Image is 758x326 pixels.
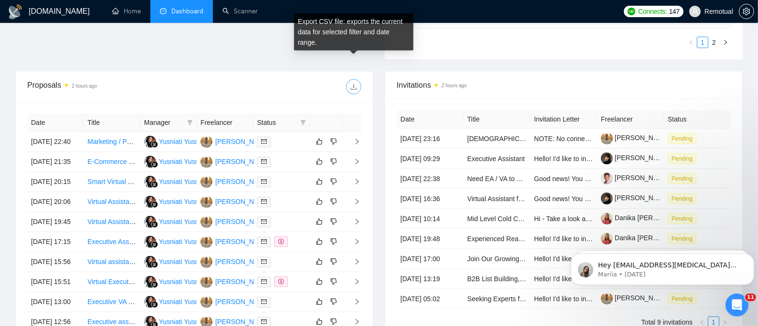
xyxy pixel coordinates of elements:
[151,181,158,188] img: gigradar-bm.png
[84,292,140,312] td: Executive VA (eCommerce + Amazon/Shopify Operations)
[722,320,728,326] span: right
[87,298,259,306] a: Executive VA (eCommerce + Amazon/Shopify Operations)
[463,189,530,209] td: Virtual Assistant for VP of Events & HR (Catering Company)
[346,218,360,225] span: right
[84,192,140,212] td: Virtual Assistant / Executive Assistant with some light SDR like work
[144,317,208,325] a: YYYusniati Yusniati
[84,232,140,252] td: Executive Assistant for Investor Scheduling & Pipeline Management (Immediate Start)
[144,256,156,268] img: YY
[668,214,700,222] a: Pending
[601,132,613,144] img: c11V89EzWUmKc_QtkfSStkJU0RWGo8ATyvAk5kafE6-Y6DpGytKOzJTVn2CuqSReUI
[144,156,156,168] img: YY
[159,236,208,247] div: Yusniati Yusniati
[668,134,700,142] a: Pending
[261,279,267,285] span: mail
[84,272,140,292] td: Virtual Executive Assistant for Boutique Law Firm (Marketing, Client Care, and Admin)
[316,218,323,225] span: like
[346,318,360,325] span: right
[692,8,698,15] span: user
[215,136,270,147] div: [PERSON_NAME]
[144,177,208,185] a: YYYusniati Yusniati
[261,179,267,184] span: mail
[200,136,212,148] img: DM
[328,156,339,167] button: dislike
[200,297,270,305] a: DM[PERSON_NAME]
[144,237,208,245] a: YYYusniati Yusniati
[144,277,208,285] a: YYYusniati Yusniati
[601,194,670,202] a: [PERSON_NAME]
[330,158,337,165] span: dislike
[197,113,253,132] th: Freelancer
[215,276,270,287] div: [PERSON_NAME]
[316,258,323,265] span: like
[330,298,337,306] span: dislike
[144,176,156,188] img: YY
[87,318,358,326] a: Executive assistant and HR Specialist for virtual telehealth practice and Home Care Agency
[314,196,325,207] button: like
[397,229,463,249] td: [DATE] 19:48
[463,229,530,249] td: Experienced Real Estate Cold Caller Needed for Lead Generation
[87,138,282,145] a: Marketing / Personal Assistant for Hospitality and Tourism Agency
[330,278,337,285] span: dislike
[87,198,288,205] a: Virtual Assistant / Executive Assistant with some light SDR like work
[463,209,530,229] td: Mid Level Cold Caller for Appointment Setting
[467,195,644,203] a: Virtual Assistant for VP of Events & HR (Catering Company)
[112,7,141,15] a: homeHome
[151,201,158,208] img: gigradar-bm.png
[200,157,270,165] a: DM[PERSON_NAME]
[463,169,530,189] td: Need EA / VA to set up financial planning meetings, lead gen, administrative work.
[261,299,267,305] span: mail
[316,138,323,145] span: like
[668,194,700,202] a: Pending
[200,196,212,208] img: DM
[463,149,530,169] td: Executive Assistant
[215,256,270,267] div: [PERSON_NAME]
[151,261,158,268] img: gigradar-bm.png
[200,237,270,245] a: DM[PERSON_NAME]
[668,153,696,164] span: Pending
[200,177,270,185] a: DM[PERSON_NAME]
[328,296,339,307] button: dislike
[397,269,463,289] td: [DATE] 13:19
[200,296,212,308] img: DM
[330,138,337,145] span: dislike
[298,115,308,130] span: filter
[346,238,360,245] span: right
[171,7,203,15] span: Dashboard
[294,13,413,51] div: Export CSV file: exports the current data for selected filter and date range.
[330,318,337,326] span: dislike
[144,157,208,165] a: YYYusniati Yusniati
[467,275,678,283] a: B2B List Building, Email List, Leads List for Pool Management Services
[314,216,325,227] button: like
[597,110,664,129] th: Freelancer
[668,214,696,224] span: Pending
[144,217,208,225] a: YYYusniati Yusniati
[328,276,339,287] button: dislike
[87,238,341,245] a: Executive Assistant for Investor Scheduling & Pipeline Management (Immediate Start)
[668,133,696,144] span: Pending
[27,292,84,312] td: [DATE] 13:00
[27,272,84,292] td: [DATE] 15:51
[316,198,323,205] span: like
[261,199,267,204] span: mail
[314,276,325,287] button: like
[328,176,339,187] button: dislike
[27,192,84,212] td: [DATE] 20:06
[215,196,270,207] div: [PERSON_NAME]
[200,216,212,228] img: DM
[261,319,267,325] span: mail
[200,256,212,268] img: DM
[278,279,284,285] span: dollar
[200,276,212,288] img: DM
[151,241,158,248] img: gigradar-bm.png
[467,235,663,243] a: Experienced Real Estate Cold Caller Needed for Lead Generation
[330,198,337,205] span: dislike
[638,6,667,17] span: Connects:
[463,110,530,129] th: Title
[745,294,756,301] span: 11
[346,79,361,94] button: download
[720,37,731,48] button: right
[668,194,696,204] span: Pending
